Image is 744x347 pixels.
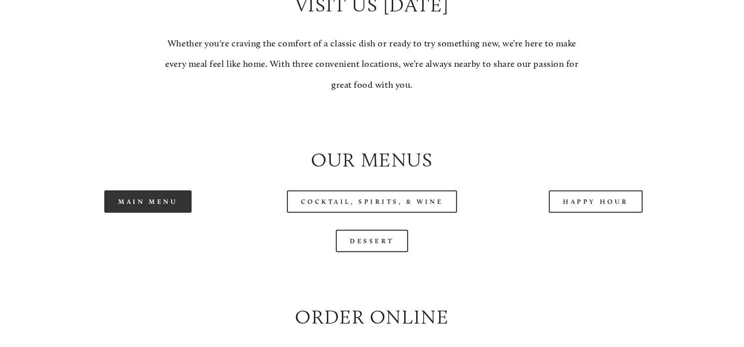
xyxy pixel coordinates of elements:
[287,190,458,213] a: Cocktail, Spirits, & Wine
[44,303,699,331] h2: Order Online
[104,190,192,213] a: Main Menu
[549,190,643,213] a: Happy Hour
[336,230,408,252] a: Dessert
[44,146,699,173] h2: Our Menus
